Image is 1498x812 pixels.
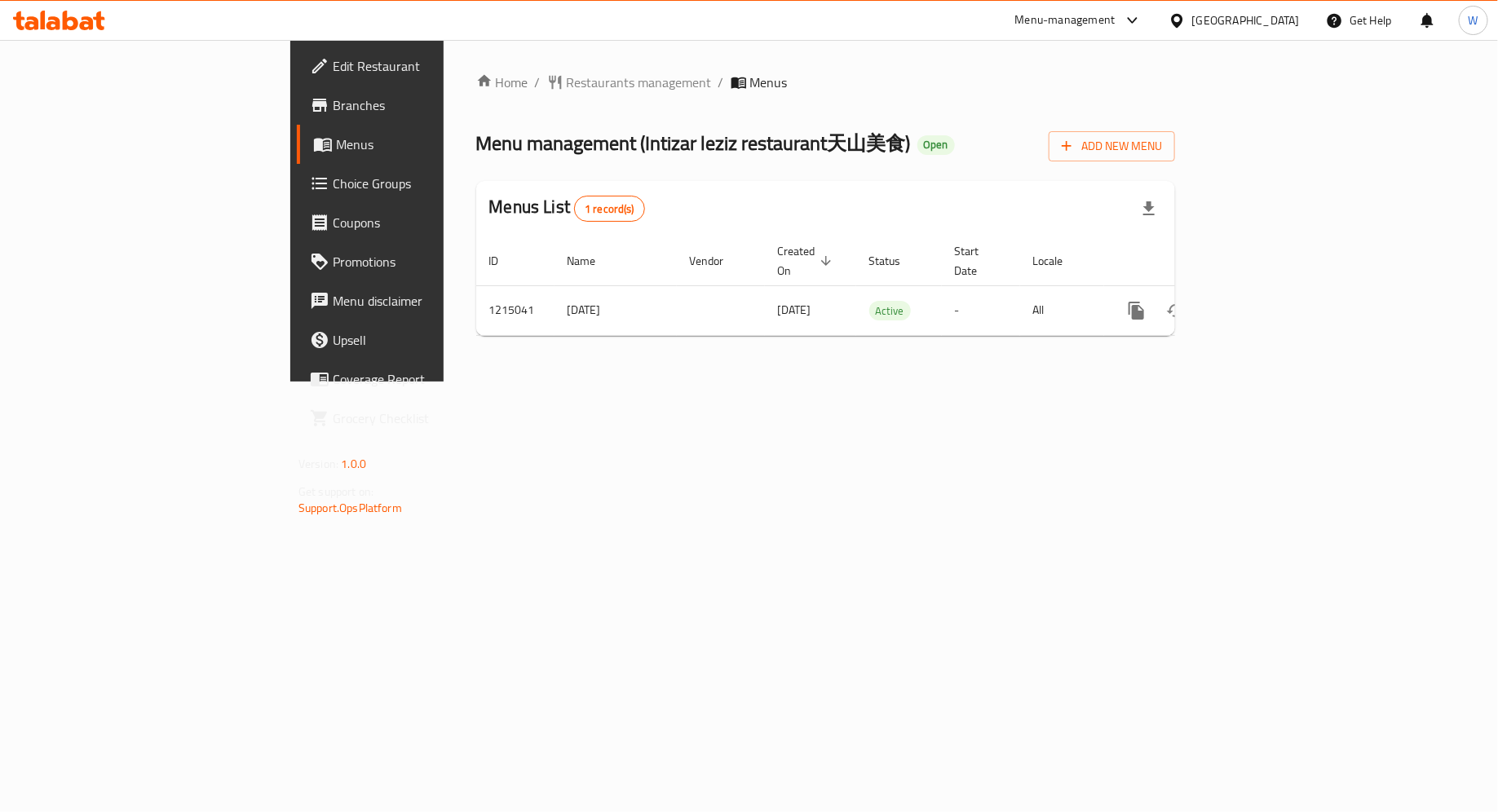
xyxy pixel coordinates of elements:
span: [DATE] [778,299,811,320]
th: Actions [1104,236,1287,286]
span: Vendor [690,251,745,271]
span: Menus [336,135,528,154]
a: Menu disclaimer [297,281,541,320]
div: Active [869,301,911,320]
a: Edit Restaurant [297,46,541,86]
td: [DATE] [555,285,677,335]
span: W [1469,11,1478,29]
span: Branches [333,95,528,115]
div: Total records count [574,196,645,222]
td: All [1020,285,1104,335]
button: Add New Menu [1049,131,1175,161]
a: Restaurants management [547,73,712,92]
a: Promotions [297,242,541,281]
span: 1 record(s) [575,201,644,217]
span: Menus [750,73,788,92]
a: Grocery Checklist [297,399,541,438]
div: [GEOGRAPHIC_DATA] [1192,11,1300,29]
a: Choice Groups [297,164,541,203]
span: Created On [778,241,837,280]
a: Menus [297,125,541,164]
span: Active [869,302,911,320]
a: Coverage Report [297,360,541,399]
div: Open [917,135,955,155]
span: Restaurants management [567,73,712,92]
span: Promotions [333,252,528,271]
a: Branches [297,86,541,125]
a: Support.OpsPlatform [298,497,402,519]
span: Upsell [333,330,528,350]
button: more [1117,291,1156,330]
span: 1.0.0 [341,453,366,474]
span: Menu disclaimer [333,291,528,311]
span: Start Date [955,241,1001,280]
a: Upsell [297,320,541,360]
span: Open [917,138,955,152]
span: Edit Restaurant [333,56,528,76]
table: enhanced table [476,236,1287,336]
div: Export file [1129,189,1169,228]
span: Grocery Checklist [333,408,528,428]
span: Status [869,251,922,271]
span: Add New Menu [1062,136,1162,157]
span: Coverage Report [333,369,528,389]
span: Version: [298,453,338,474]
span: Coupons [333,213,528,232]
button: Change Status [1156,291,1195,330]
h2: Menus List [489,195,645,222]
td: - [942,285,1020,335]
nav: breadcrumb [476,73,1175,92]
span: Choice Groups [333,174,528,193]
span: Locale [1033,251,1085,271]
a: Coupons [297,203,541,242]
li: / [718,73,724,92]
span: Name [568,251,617,271]
span: Get support on: [298,481,373,502]
div: Menu-management [1015,11,1116,30]
span: Menu management ( Intizar leziz restaurant天山美食 ) [476,125,911,161]
span: ID [489,251,520,271]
